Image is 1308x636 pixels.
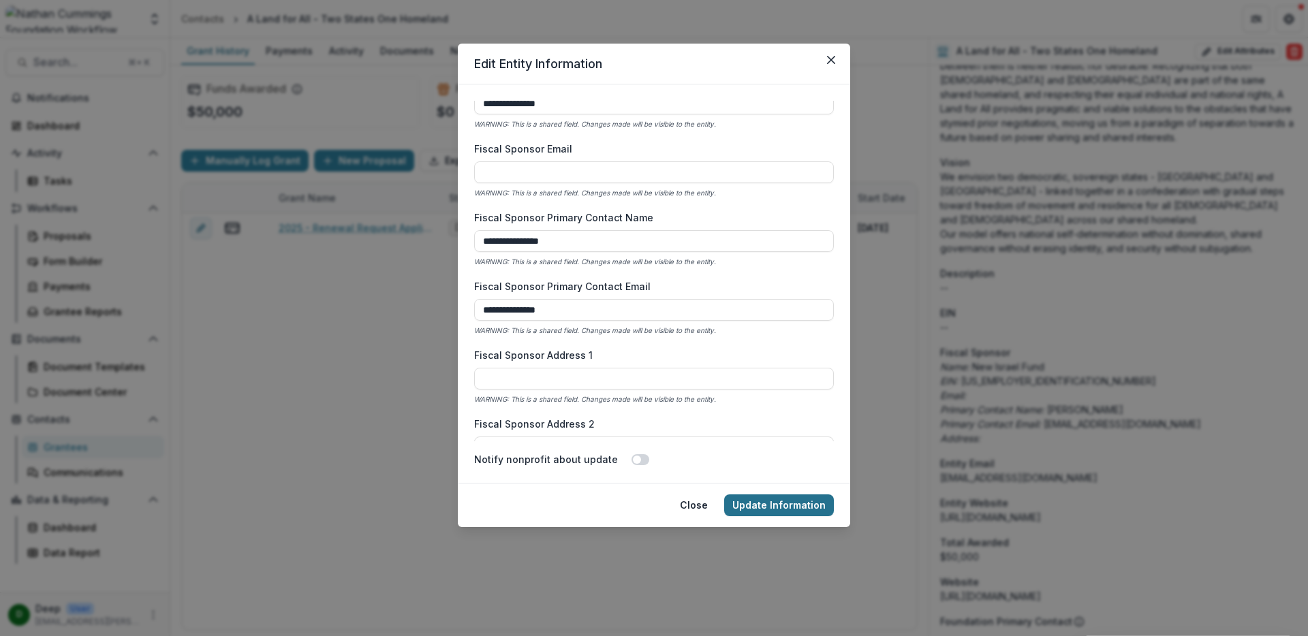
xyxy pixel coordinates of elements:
[474,142,826,156] label: Fiscal Sponsor Email
[474,279,826,293] label: Fiscal Sponsor Primary Contact Email
[474,257,716,266] i: WARNING: This is a shared field. Changes made will be visible to the entity.
[474,348,826,362] label: Fiscal Sponsor Address 1
[672,494,716,516] button: Close
[474,395,716,403] i: WARNING: This is a shared field. Changes made will be visible to the entity.
[474,326,716,334] i: WARNING: This is a shared field. Changes made will be visible to the entity.
[474,210,826,225] label: Fiscal Sponsor Primary Contact Name
[474,120,716,128] i: WARNING: This is a shared field. Changes made will be visible to the entity.
[474,189,716,197] i: WARNING: This is a shared field. Changes made will be visible to the entity.
[458,44,850,84] header: Edit Entity Information
[820,49,842,71] button: Close
[474,452,618,466] label: Notify nonprofit about update
[724,494,834,516] button: Update Information
[474,417,826,431] label: Fiscal Sponsor Address 2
